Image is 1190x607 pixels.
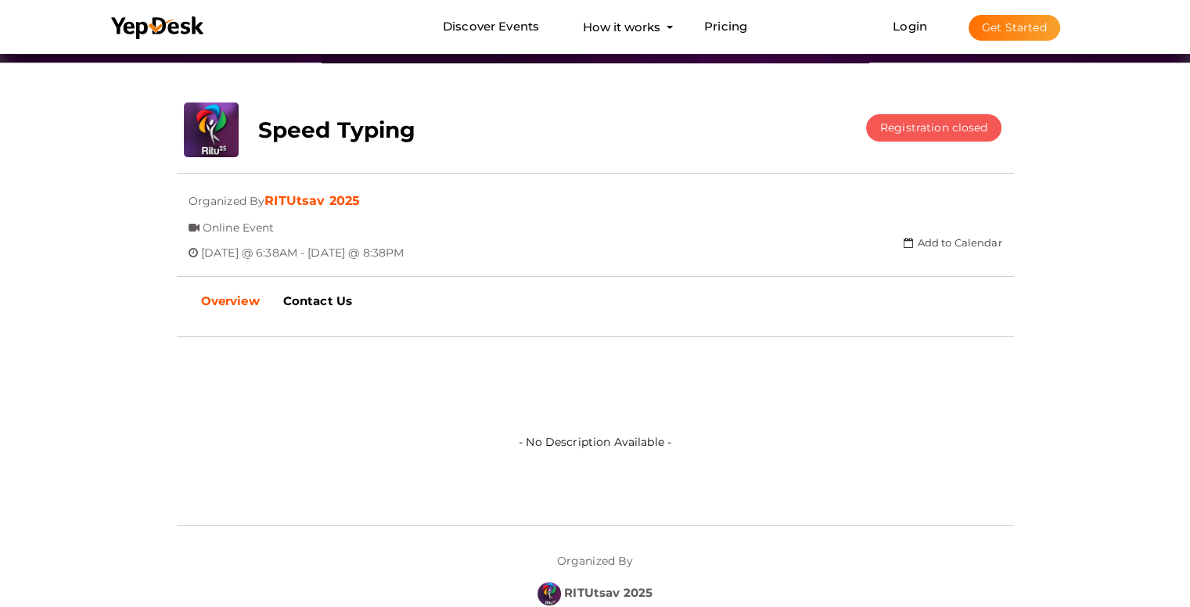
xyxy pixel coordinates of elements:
span: Organized By [189,182,265,208]
a: Discover Events [443,13,539,41]
span: Online Event [203,209,275,235]
img: 5BK8ZL5P_small.png [537,582,561,605]
label: - No Description Available - [519,353,671,453]
b: Speed Typing [258,117,416,143]
button: How it works [578,13,665,41]
span: [DATE] @ 6:38AM - [DATE] @ 8:38PM [201,234,404,260]
b: Contact Us [283,293,352,308]
img: KX9F34QU_small.png [184,102,239,157]
a: RITUtsav 2025 [264,193,360,208]
a: Pricing [704,13,747,41]
a: Add to Calendar [904,236,1001,249]
button: Get Started [969,15,1060,41]
button: Registration closed [866,114,1002,142]
a: Contact Us [271,282,364,321]
a: Login [893,19,927,34]
b: RITUtsav 2025 [564,585,653,600]
label: Organized By [557,541,634,569]
b: Overview [201,293,260,308]
a: Overview [189,282,271,321]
